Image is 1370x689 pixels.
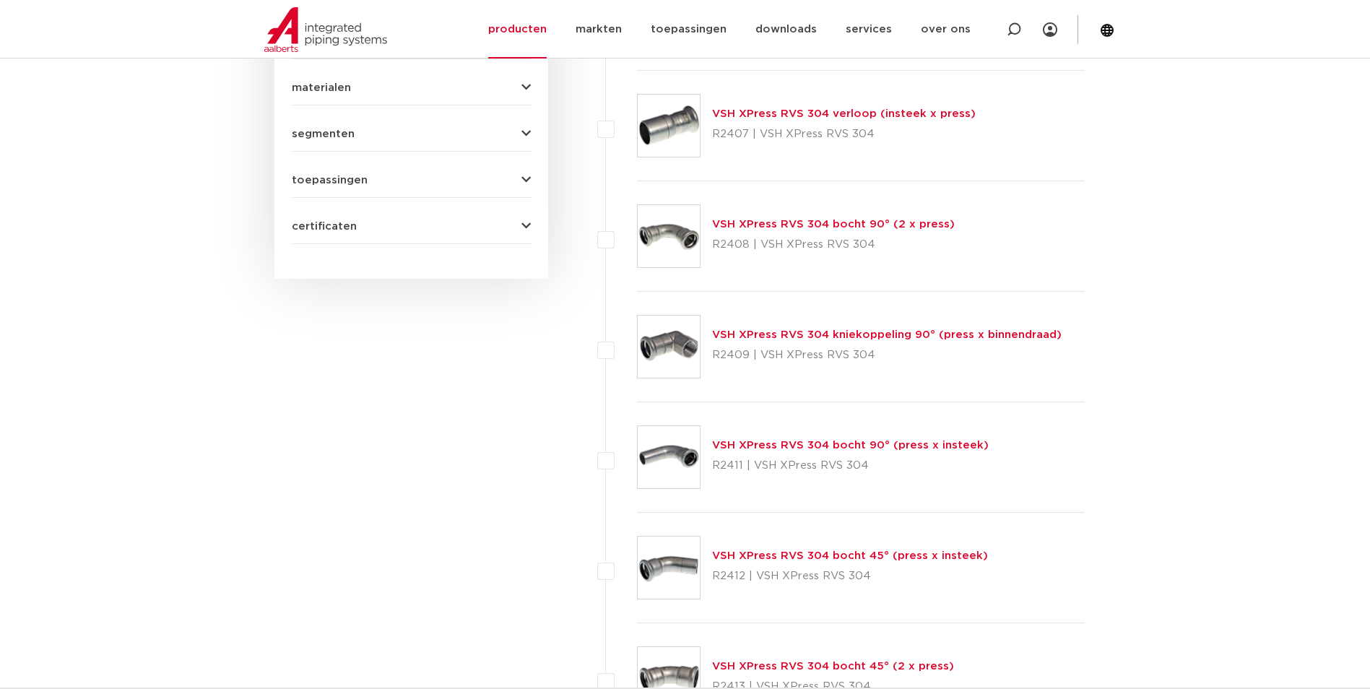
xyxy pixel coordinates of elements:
p: R2411 | VSH XPress RVS 304 [712,454,989,477]
img: Thumbnail for VSH XPress RVS 304 verloop (insteek x press) [638,95,700,157]
p: R2407 | VSH XPress RVS 304 [712,123,976,146]
p: R2409 | VSH XPress RVS 304 [712,344,1062,367]
img: Thumbnail for VSH XPress RVS 304 bocht 90° (press x insteek) [638,426,700,488]
button: toepassingen [292,175,531,186]
a: VSH XPress RVS 304 bocht 90° (2 x press) [712,219,955,230]
a: VSH XPress RVS 304 bocht 45° (2 x press) [712,661,954,672]
span: certificaten [292,221,357,232]
button: segmenten [292,129,531,139]
img: Thumbnail for VSH XPress RVS 304 bocht 45° (press x insteek) [638,537,700,599]
a: VSH XPress RVS 304 bocht 45° (press x insteek) [712,550,988,561]
span: segmenten [292,129,355,139]
a: VSH XPress RVS 304 verloop (insteek x press) [712,108,976,119]
span: materialen [292,82,351,93]
a: VSH XPress RVS 304 kniekoppeling 90° (press x binnendraad) [712,329,1062,340]
button: materialen [292,82,531,93]
img: Thumbnail for VSH XPress RVS 304 bocht 90° (2 x press) [638,205,700,267]
a: VSH XPress RVS 304 bocht 90° (press x insteek) [712,440,989,451]
button: certificaten [292,221,531,232]
span: toepassingen [292,175,368,186]
p: R2408 | VSH XPress RVS 304 [712,233,955,256]
p: R2412 | VSH XPress RVS 304 [712,565,988,588]
img: Thumbnail for VSH XPress RVS 304 kniekoppeling 90° (press x binnendraad) [638,316,700,378]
